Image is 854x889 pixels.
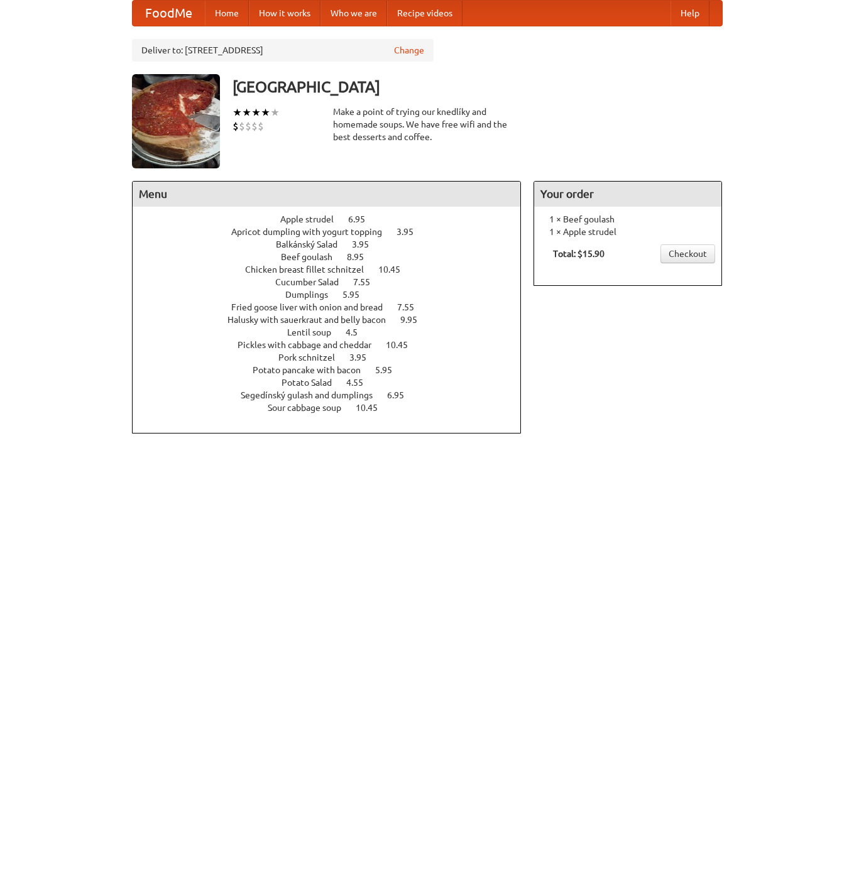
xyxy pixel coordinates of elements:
[133,182,521,207] h4: Menu
[347,252,376,262] span: 8.95
[253,365,415,375] a: Potato pancake with bacon 5.95
[275,277,393,287] a: Cucumber Salad 7.55
[400,315,430,325] span: 9.95
[387,1,463,26] a: Recipe videos
[278,352,348,363] span: Pork schnitzel
[227,315,441,325] a: Halusky with sauerkraut and belly bacon 9.95
[280,214,388,224] a: Apple strudel 6.95
[253,365,373,375] span: Potato pancake with bacon
[241,390,385,400] span: Segedínský gulash and dumplings
[239,119,245,133] li: $
[233,119,239,133] li: $
[282,378,344,388] span: Potato Salad
[205,1,249,26] a: Home
[132,74,220,168] img: angular.jpg
[387,390,417,400] span: 6.95
[660,244,715,263] a: Checkout
[251,119,258,133] li: $
[133,1,205,26] a: FoodMe
[233,106,242,119] li: ★
[231,227,437,237] a: Apricot dumpling with yogurt topping 3.95
[349,352,379,363] span: 3.95
[231,302,437,312] a: Fried goose liver with onion and bread 7.55
[378,265,413,275] span: 10.45
[231,302,395,312] span: Fried goose liver with onion and bread
[534,182,721,207] h4: Your order
[268,403,354,413] span: Sour cabbage soup
[270,106,280,119] li: ★
[285,290,341,300] span: Dumplings
[281,252,345,262] span: Beef goulash
[281,252,387,262] a: Beef goulash 8.95
[245,265,424,275] a: Chicken breast fillet schnitzel 10.45
[241,390,427,400] a: Segedínský gulash and dumplings 6.95
[348,214,378,224] span: 6.95
[282,378,386,388] a: Potato Salad 4.55
[268,403,401,413] a: Sour cabbage soup 10.45
[251,106,261,119] li: ★
[285,290,383,300] a: Dumplings 5.95
[238,340,384,350] span: Pickles with cabbage and cheddar
[238,340,431,350] a: Pickles with cabbage and cheddar 10.45
[287,327,344,337] span: Lentil soup
[320,1,387,26] a: Who we are
[375,365,405,375] span: 5.95
[242,106,251,119] li: ★
[333,106,522,143] div: Make a point of trying our knedlíky and homemade soups. We have free wifi and the best desserts a...
[356,403,390,413] span: 10.45
[231,227,395,237] span: Apricot dumpling with yogurt topping
[287,327,381,337] a: Lentil soup 4.5
[553,249,605,259] b: Total: $15.90
[233,74,723,99] h3: [GEOGRAPHIC_DATA]
[278,352,390,363] a: Pork schnitzel 3.95
[397,302,427,312] span: 7.55
[342,290,372,300] span: 5.95
[386,340,420,350] span: 10.45
[245,265,376,275] span: Chicken breast fillet schnitzel
[352,239,381,249] span: 3.95
[276,239,392,249] a: Balkánský Salad 3.95
[275,277,351,287] span: Cucumber Salad
[540,213,715,226] li: 1 × Beef goulash
[346,378,376,388] span: 4.55
[394,44,424,57] a: Change
[671,1,709,26] a: Help
[276,239,350,249] span: Balkánský Salad
[249,1,320,26] a: How it works
[132,39,434,62] div: Deliver to: [STREET_ADDRESS]
[346,327,370,337] span: 4.5
[353,277,383,287] span: 7.55
[227,315,398,325] span: Halusky with sauerkraut and belly bacon
[280,214,346,224] span: Apple strudel
[397,227,426,237] span: 3.95
[258,119,264,133] li: $
[245,119,251,133] li: $
[261,106,270,119] li: ★
[540,226,715,238] li: 1 × Apple strudel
